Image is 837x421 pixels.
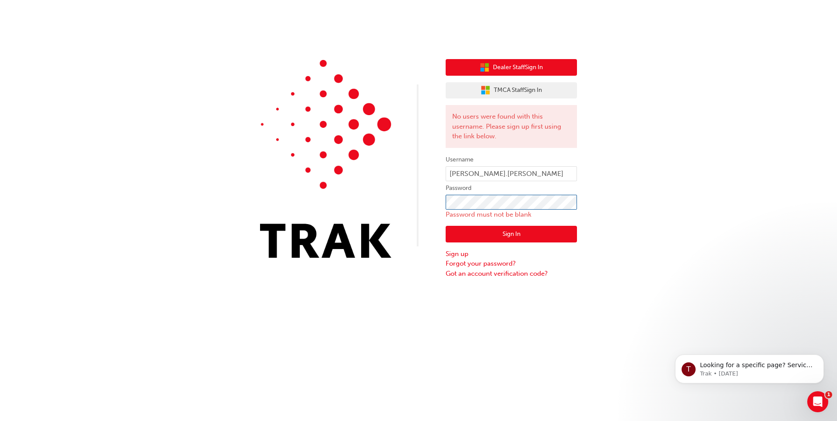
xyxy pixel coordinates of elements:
iframe: Intercom live chat [807,391,828,412]
button: TMCA StaffSign In [446,82,577,99]
p: Password must not be blank [446,210,577,220]
a: Sign up [446,249,577,259]
iframe: Intercom notifications message [662,336,837,397]
img: Trak [260,60,391,258]
button: Sign In [446,226,577,242]
div: No users were found with this username. Please sign up first using the link below. [446,105,577,148]
input: Username [446,166,577,181]
span: TMCA Staff Sign In [494,85,542,95]
a: Forgot your password? [446,259,577,269]
span: Dealer Staff Sign In [493,63,543,73]
button: Dealer StaffSign In [446,59,577,76]
label: Username [446,154,577,165]
a: Got an account verification code? [446,269,577,279]
label: Password [446,183,577,193]
span: 1 [825,391,832,398]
